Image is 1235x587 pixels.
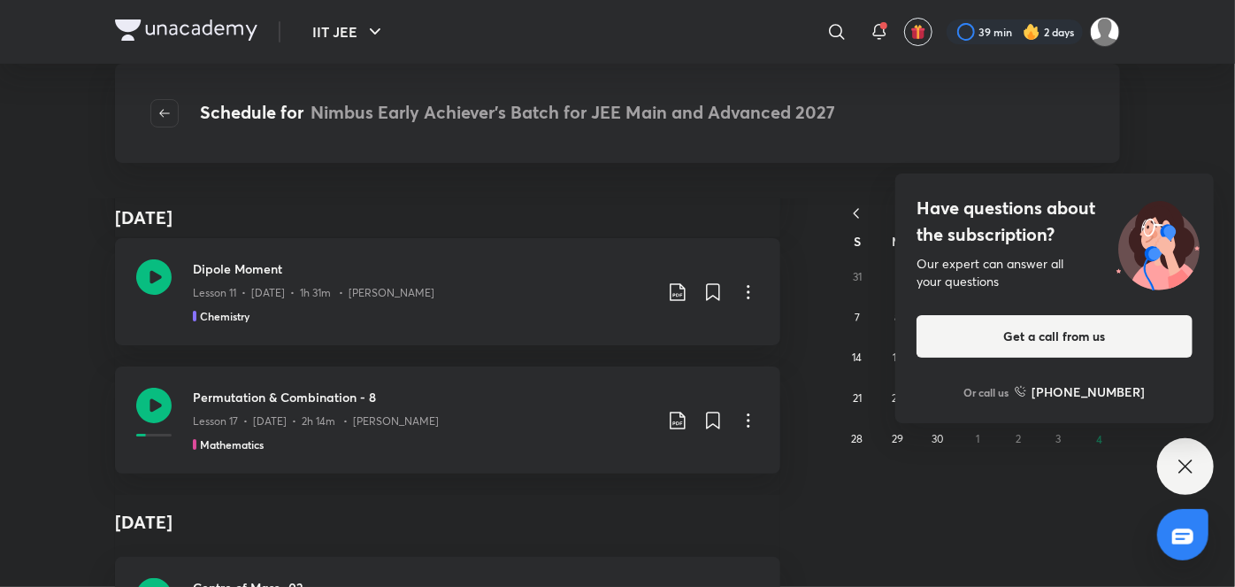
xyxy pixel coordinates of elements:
[893,233,903,250] abbr: Monday
[917,315,1193,358] button: Get a call from us
[904,18,932,46] button: avatar
[917,255,1193,290] div: Our expert can answer all your questions
[917,195,1193,248] h4: Have questions about the subscription?
[193,285,434,301] p: Lesson 11 • [DATE] • 1h 31m • [PERSON_NAME]
[115,495,780,550] h4: [DATE]
[200,308,249,324] h5: Chemistry
[115,19,257,41] img: Company Logo
[1015,382,1146,401] a: [PHONE_NUMBER]
[883,384,911,413] button: September 22, 2025
[843,304,871,332] button: September 7, 2025
[924,425,952,453] button: September 30, 2025
[302,14,396,50] button: IIT JEE
[876,204,1081,226] button: [DATE]
[193,388,653,406] h3: Permutation & Combination - 8
[115,205,173,231] h4: [DATE]
[115,19,257,45] a: Company Logo
[894,311,901,324] abbr: September 8, 2025
[854,233,861,250] abbr: Sunday
[200,436,264,452] h5: Mathematics
[843,384,871,413] button: September 21, 2025
[200,99,835,127] h4: Schedule for
[115,238,780,345] a: Dipole MomentLesson 11 • [DATE] • 1h 31m • [PERSON_NAME]Chemistry
[883,304,911,332] button: September 8, 2025
[193,413,439,429] p: Lesson 17 • [DATE] • 2h 14m • [PERSON_NAME]
[1032,382,1146,401] h6: [PHONE_NUMBER]
[852,351,862,364] abbr: September 14, 2025
[115,367,780,474] a: Permutation & Combination - 8Lesson 17 • [DATE] • 2h 14m • [PERSON_NAME]Mathematics
[893,351,902,364] abbr: September 15, 2025
[1023,23,1040,41] img: streak
[883,263,911,291] button: September 1, 2025
[311,100,835,124] span: Nimbus Early Achiever’s Batch for JEE Main and Advanced 2027
[910,24,926,40] img: avatar
[883,425,911,453] button: September 29, 2025
[1090,17,1120,47] img: SUBHRANGSU DAS
[193,259,653,278] h3: Dipole Moment
[932,432,943,445] abbr: September 30, 2025
[855,311,860,324] abbr: September 7, 2025
[843,344,871,372] button: September 14, 2025
[843,425,871,453] button: September 28, 2025
[883,344,911,372] button: September 15, 2025
[1102,195,1214,290] img: ttu_illustration_new.svg
[892,391,902,405] abbr: September 22, 2025
[892,432,903,445] abbr: September 29, 2025
[853,391,862,405] abbr: September 21, 2025
[964,384,1009,400] p: Or call us
[851,432,863,445] abbr: September 28, 2025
